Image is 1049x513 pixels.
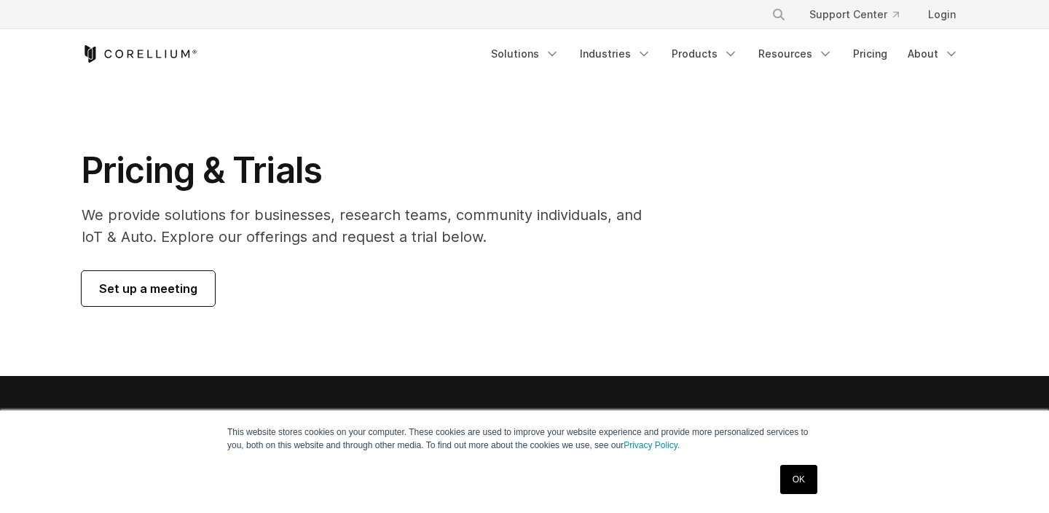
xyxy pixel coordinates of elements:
[624,440,680,450] a: Privacy Policy.
[750,41,841,67] a: Resources
[82,204,662,248] p: We provide solutions for businesses, research teams, community individuals, and IoT & Auto. Explo...
[916,1,967,28] a: Login
[754,1,967,28] div: Navigation Menu
[571,41,660,67] a: Industries
[227,426,822,452] p: This website stores cookies on your computer. These cookies are used to improve your website expe...
[780,465,817,494] a: OK
[798,1,911,28] a: Support Center
[99,280,197,297] span: Set up a meeting
[766,1,792,28] button: Search
[82,271,215,306] a: Set up a meeting
[482,41,967,67] div: Navigation Menu
[899,41,967,67] a: About
[663,41,747,67] a: Products
[844,41,896,67] a: Pricing
[82,45,197,63] a: Corellium Home
[82,149,662,192] h1: Pricing & Trials
[482,41,568,67] a: Solutions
